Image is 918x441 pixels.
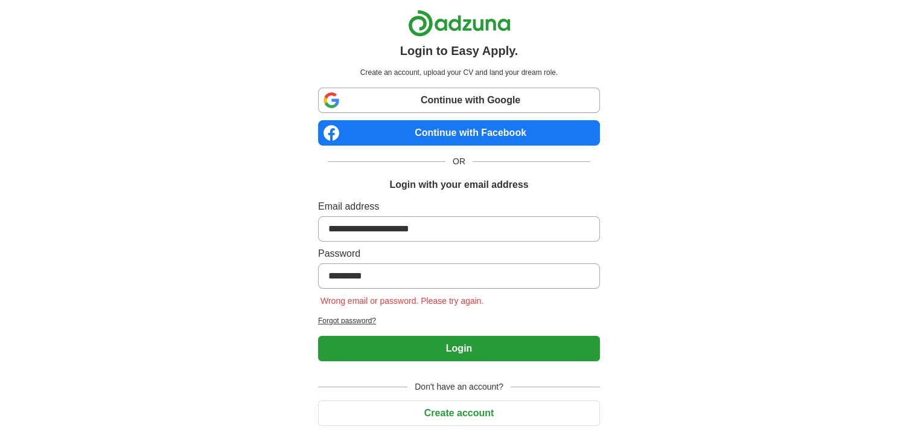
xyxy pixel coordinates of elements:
[318,199,600,214] label: Email address
[400,42,518,60] h1: Login to Easy Apply.
[318,296,486,306] span: Wrong email or password. Please try again.
[318,246,600,261] label: Password
[318,336,600,361] button: Login
[407,381,511,393] span: Don't have an account?
[318,120,600,146] a: Continue with Facebook
[445,155,473,168] span: OR
[318,408,600,418] a: Create account
[389,178,528,192] h1: Login with your email address
[408,10,511,37] img: Adzuna logo
[318,88,600,113] a: Continue with Google
[318,315,600,326] a: Forgot password?
[318,401,600,426] button: Create account
[320,67,598,78] p: Create an account, upload your CV and land your dream role.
